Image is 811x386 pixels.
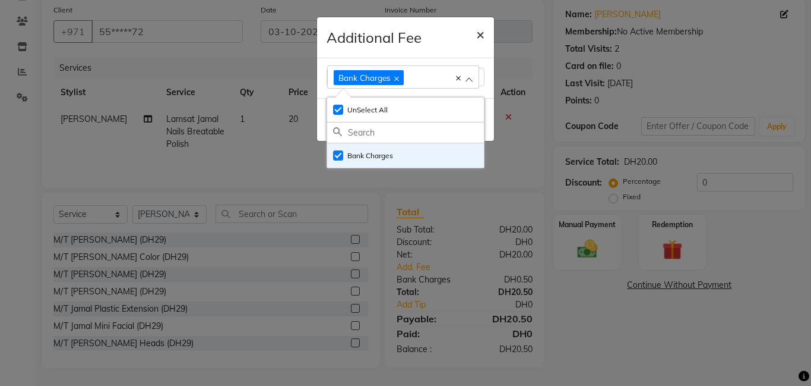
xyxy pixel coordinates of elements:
[347,105,388,114] span: UnSelect All
[333,150,393,161] label: Bank Charges
[476,25,484,43] span: ×
[327,27,422,48] h4: Additional Fee
[348,123,484,143] input: Search
[467,17,494,51] button: Close
[338,73,391,83] span: Bank Charges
